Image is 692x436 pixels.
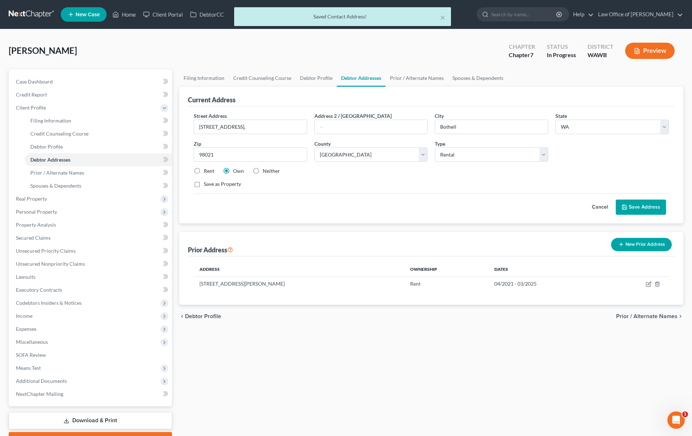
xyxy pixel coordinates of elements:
div: Status [547,43,576,51]
a: Unsecured Nonpriority Claims [10,257,172,270]
span: Debtor Profile [185,313,221,319]
button: × [440,13,445,22]
a: Debtor Addresses [337,69,386,87]
span: NextChapter Mailing [16,391,63,397]
a: Secured Claims [10,231,172,244]
span: Lawsuits [16,274,35,280]
input: Enter city... [435,120,548,134]
a: NextChapter Mailing [10,388,172,401]
td: Rent [404,277,489,290]
a: Credit Report [10,88,172,101]
a: Filing Information [25,114,172,127]
span: Personal Property [16,209,57,215]
label: Rent [204,167,214,175]
label: Save as Property [204,180,241,188]
button: Cancel [584,200,616,214]
th: Address [194,262,405,277]
div: Saved Contact Address! [240,13,445,20]
span: Unsecured Nonpriority Claims [16,261,85,267]
span: Codebtors Insiders & Notices [16,300,82,306]
a: Credit Counseling Course [25,127,172,140]
div: In Progress [547,51,576,59]
a: SOFA Review [10,349,172,362]
span: 7 [530,51,533,58]
a: Filing Information [179,69,229,87]
div: District [588,43,614,51]
label: Neither [263,167,280,175]
div: Prior Address [188,245,233,254]
div: WAWB [588,51,614,59]
label: Address 2 / [GEOGRAPHIC_DATA] [314,112,392,120]
a: Case Dashboard [10,75,172,88]
td: 04/2021 - 03/2025 [489,277,606,290]
button: New Prior Address [611,238,672,251]
span: Prior / Alternate Names [30,170,84,176]
span: Debtor Addresses [30,157,70,163]
span: Real Property [16,196,47,202]
a: Credit Counseling Course [229,69,296,87]
a: Prior / Alternate Names [386,69,448,87]
a: Lawsuits [10,270,172,283]
span: Credit Report [16,91,47,98]
span: SOFA Review [16,352,46,358]
span: Filing Information [30,117,71,124]
th: Ownership [404,262,489,277]
input: -- [315,120,427,134]
label: Type [435,140,445,148]
span: Income [16,313,33,319]
span: Prior / Alternate Names [616,313,678,319]
a: Debtor Addresses [25,153,172,166]
i: chevron_left [179,313,185,319]
input: Enter street address [194,120,307,134]
span: Street Address [194,113,227,119]
input: XXXXX [194,148,307,162]
span: Expenses [16,326,36,332]
button: Preview [625,43,675,59]
i: chevron_right [678,313,683,319]
a: Prior / Alternate Names [25,166,172,179]
span: 1 [682,411,688,417]
a: Unsecured Priority Claims [10,244,172,257]
span: Means Test [16,365,41,371]
span: Executory Contracts [16,287,62,293]
span: State [555,113,567,119]
span: Debtor Profile [30,144,63,150]
div: Chapter [509,43,535,51]
span: Credit Counseling Course [30,131,89,137]
span: Miscellaneous [16,339,48,345]
button: chevron_left Debtor Profile [179,313,221,319]
span: Spouses & Dependents [30,183,81,189]
th: Dates [489,262,606,277]
span: Client Profile [16,104,46,111]
span: Property Analysis [16,222,56,228]
iframe: Intercom live chat [667,411,685,429]
span: Additional Documents [16,378,67,384]
span: Unsecured Priority Claims [16,248,76,254]
span: Secured Claims [16,235,51,241]
a: Debtor Profile [25,140,172,153]
a: Download & Print [9,412,172,429]
span: [PERSON_NAME] [9,45,77,56]
span: County [314,141,331,147]
a: Property Analysis [10,218,172,231]
span: Case Dashboard [16,78,53,85]
div: Current Address [188,95,236,104]
a: Debtor Profile [296,69,337,87]
span: City [435,113,444,119]
td: [STREET_ADDRESS][PERSON_NAME] [194,277,405,290]
button: Save Address [616,200,666,215]
a: Spouses & Dependents [25,179,172,192]
span: Zip [194,141,201,147]
a: Executory Contracts [10,283,172,296]
button: Prior / Alternate Names chevron_right [616,313,683,319]
a: Spouses & Dependents [448,69,508,87]
div: Chapter [509,51,535,59]
label: Own [233,167,244,175]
